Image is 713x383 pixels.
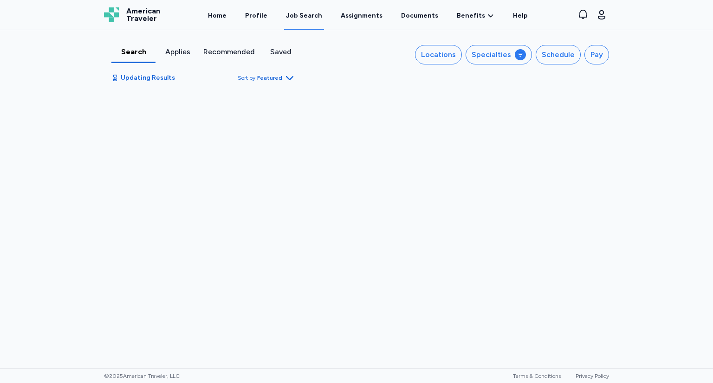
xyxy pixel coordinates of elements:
[257,74,282,82] span: Featured
[542,49,575,60] div: Schedule
[536,45,581,64] button: Schedule
[421,49,456,60] div: Locations
[238,72,295,83] button: Sort byFeatured
[472,49,511,60] div: Specialties
[284,1,324,30] a: Job Search
[513,373,561,379] a: Terms & Conditions
[576,373,609,379] a: Privacy Policy
[457,11,485,20] span: Benefits
[104,7,119,22] img: Logo
[286,11,322,20] div: Job Search
[262,46,299,57] div: Saved
[115,46,152,57] div: Search
[126,7,160,22] span: American Traveler
[203,46,255,57] div: Recommended
[415,45,462,64] button: Locations
[590,49,603,60] div: Pay
[121,73,175,83] span: Updating Results
[104,372,180,380] span: © 2025 American Traveler, LLC
[238,74,255,82] span: Sort by
[584,45,609,64] button: Pay
[466,45,532,64] button: Specialties
[457,11,494,20] a: Benefits
[159,46,196,57] div: Applies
